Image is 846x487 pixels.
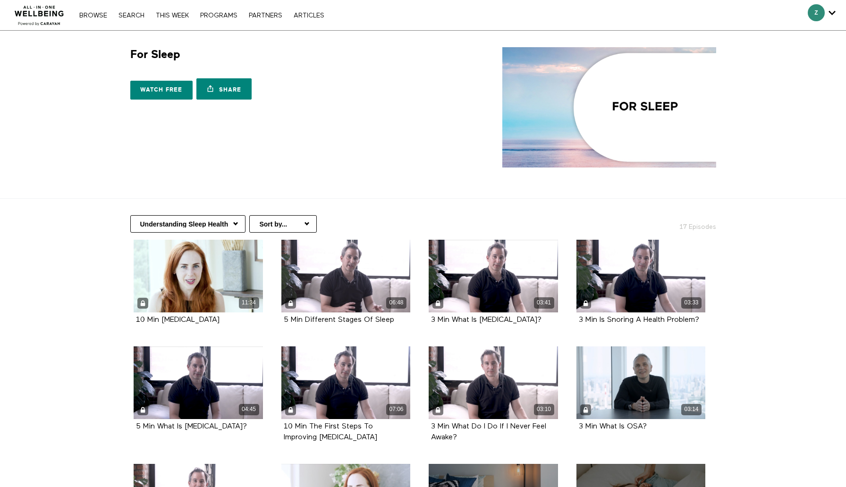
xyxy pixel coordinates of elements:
[239,297,259,308] div: 11:34
[429,346,558,419] a: 3 Min What Do I Do If I Never Feel Awake? 03:10
[579,423,647,430] a: 3 Min What Is OSA?
[284,423,377,441] a: 10 Min The First Steps To Improving [MEDICAL_DATA]
[616,215,722,232] h2: 17 Episodes
[284,316,394,324] strong: 5 Min Different Stages Of Sleep
[281,240,411,312] a: 5 Min Different Stages Of Sleep 06:48
[576,346,706,419] a: 3 Min What Is OSA? 03:14
[239,404,259,415] div: 04:45
[284,423,377,441] strong: 10 Min The First Steps To Improving Insomnia
[244,12,287,19] a: PARTNERS
[502,47,716,168] img: For Sleep
[136,423,247,430] strong: 5 Min What Is Insomnia?
[289,12,329,19] a: ARTICLES
[130,81,193,100] a: Watch free
[386,404,406,415] div: 07:06
[134,240,263,312] a: 10 Min Sleep Hygiene 11:34
[281,346,411,419] a: 10 Min The First Steps To Improving Insomnia 07:06
[431,316,541,324] strong: 3 Min What Is Obstructive Sleep Apnea?
[130,47,180,62] h1: For Sleep
[386,297,406,308] div: 06:48
[576,240,706,312] a: 3 Min Is Snoring A Health Problem? 03:33
[75,10,329,20] nav: Primary
[431,316,541,323] a: 3 Min What Is [MEDICAL_DATA]?
[195,12,242,19] a: PROGRAMS
[134,346,263,419] a: 5 Min What Is Insomnia? 04:45
[196,78,251,100] a: Share
[114,12,149,19] a: Search
[136,316,220,323] a: 10 Min [MEDICAL_DATA]
[681,404,702,415] div: 03:14
[579,316,699,324] strong: 3 Min Is Snoring A Health Problem?
[534,297,554,308] div: 03:41
[136,423,247,430] a: 5 Min What Is [MEDICAL_DATA]?
[136,316,220,324] strong: 10 Min Sleep Hygiene
[151,12,194,19] a: THIS WEEK
[284,316,394,323] a: 5 Min Different Stages Of Sleep
[681,297,702,308] div: 03:33
[75,12,112,19] a: Browse
[579,316,699,323] a: 3 Min Is Snoring A Health Problem?
[534,404,554,415] div: 03:10
[431,423,546,441] a: 3 Min What Do I Do If I Never Feel Awake?
[429,240,558,312] a: 3 Min What Is Obstructive Sleep Apnea? 03:41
